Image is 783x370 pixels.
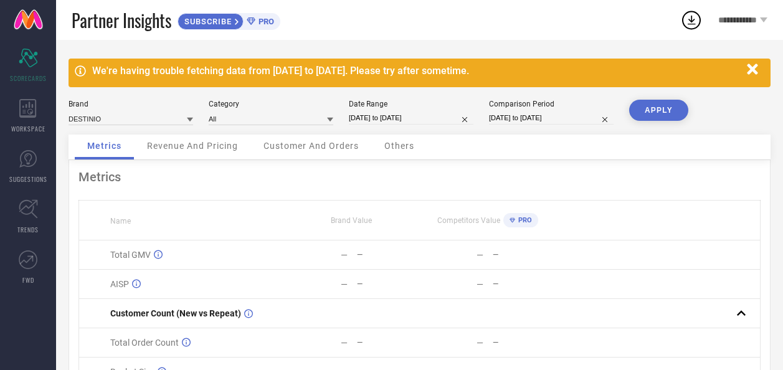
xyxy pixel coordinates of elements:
[437,216,500,225] span: Competitors Value
[9,174,47,184] span: SUGGESTIONS
[341,279,348,289] div: —
[78,169,761,184] div: Metrics
[147,141,238,151] span: Revenue And Pricing
[69,100,193,108] div: Brand
[349,100,473,108] div: Date Range
[331,216,372,225] span: Brand Value
[477,250,483,260] div: —
[477,338,483,348] div: —
[493,250,555,259] div: —
[255,17,274,26] span: PRO
[629,100,688,121] button: APPLY
[110,279,129,289] span: AISP
[209,100,333,108] div: Category
[110,338,179,348] span: Total Order Count
[110,250,151,260] span: Total GMV
[357,280,419,288] div: —
[493,280,555,288] div: —
[489,111,614,125] input: Select comparison period
[357,250,419,259] div: —
[72,7,171,33] span: Partner Insights
[110,308,241,318] span: Customer Count (New vs Repeat)
[87,141,121,151] span: Metrics
[263,141,359,151] span: Customer And Orders
[477,279,483,289] div: —
[489,100,614,108] div: Comparison Period
[384,141,414,151] span: Others
[357,338,419,347] div: —
[349,111,473,125] input: Select date range
[178,17,235,26] span: SUBSCRIBE
[680,9,703,31] div: Open download list
[11,124,45,133] span: WORKSPACE
[341,250,348,260] div: —
[341,338,348,348] div: —
[22,275,34,285] span: FWD
[92,65,741,77] div: We're having trouble fetching data from [DATE] to [DATE]. Please try after sometime.
[10,74,47,83] span: SCORECARDS
[178,10,280,30] a: SUBSCRIBEPRO
[493,338,555,347] div: —
[515,216,532,224] span: PRO
[110,217,131,225] span: Name
[17,225,39,234] span: TRENDS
